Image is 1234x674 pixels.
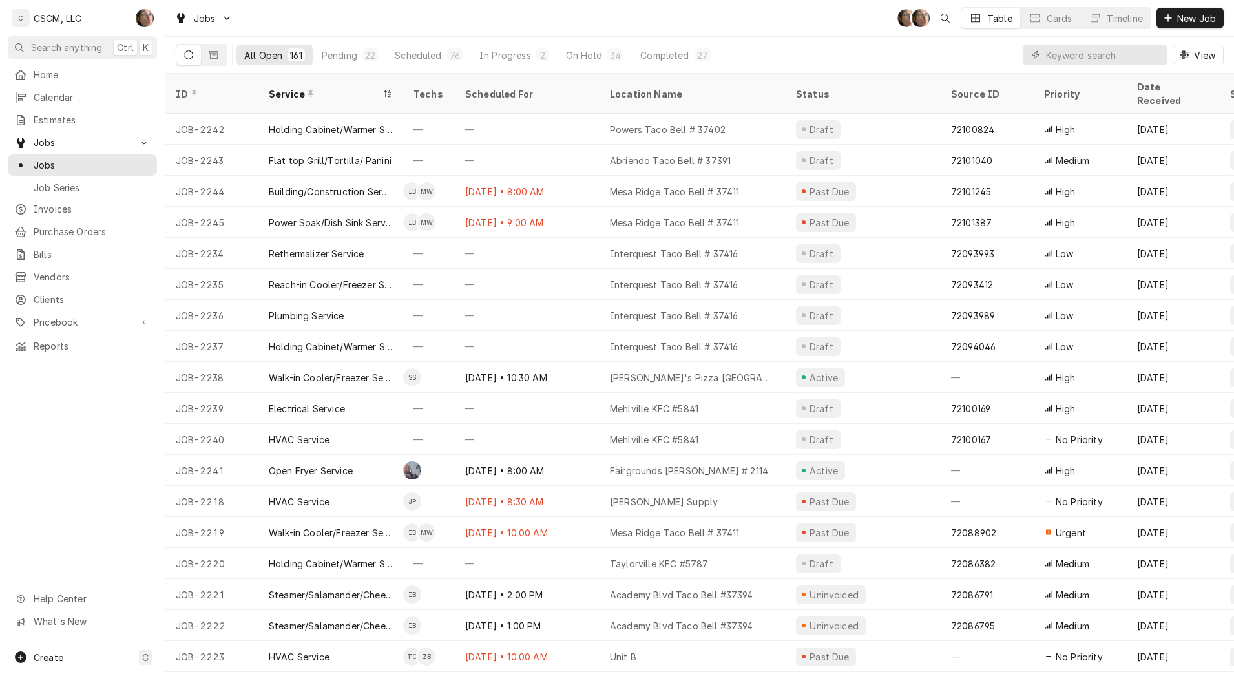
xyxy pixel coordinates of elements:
div: Draft [808,402,835,416]
div: Holding Cabinet/Warmer Service [269,123,393,136]
div: HVAC Service [269,650,329,664]
div: Powers Taco Bell # 37402 [610,123,726,136]
span: Ctrl [117,41,134,54]
div: Draft [808,278,835,291]
div: JOB-2243 [165,145,258,176]
span: Purchase Orders [34,225,151,238]
span: What's New [34,615,149,628]
div: Status [796,87,928,101]
div: JOB-2244 [165,176,258,207]
div: JOB-2218 [165,486,258,517]
a: Bills [8,244,157,265]
div: Table [987,12,1012,25]
a: Job Series [8,177,157,198]
div: — [455,114,600,145]
div: Todd Combs's Avatar [403,648,421,666]
div: Mehlville KFC #5841 [610,433,698,447]
div: — [403,548,455,579]
div: [DATE] [1127,114,1220,145]
div: JOB-2245 [165,207,258,238]
div: — [941,641,1034,672]
span: Low [1056,340,1073,353]
div: Chris Lynch's Avatar [403,461,421,479]
div: Uninvoiced [808,588,861,602]
div: Open Fryer Service [269,464,353,478]
div: IB [403,182,421,200]
div: 2 [539,48,547,62]
div: Walk-in Cooler/Freezer Service Call [269,526,393,540]
button: View [1173,45,1224,65]
div: Electrical Service [269,402,345,416]
div: Cards [1047,12,1072,25]
span: K [143,41,149,54]
div: IB [403,213,421,231]
div: Interquest Taco Bell # 37416 [610,340,738,353]
div: JOB-2235 [165,269,258,300]
div: — [403,393,455,424]
div: Draft [808,340,835,353]
span: Medium [1056,557,1089,571]
div: Source ID [951,87,1021,101]
div: Draft [808,154,835,167]
div: — [941,486,1034,517]
div: Reach-in Cooler/Freezer Service [269,278,393,291]
span: View [1191,48,1218,62]
div: Interquest Taco Bell # 37416 [610,309,738,322]
span: Clients [34,293,151,306]
span: High [1056,402,1076,416]
div: 72100169 [951,402,990,416]
div: SH [912,9,930,27]
div: Abriendo Taco Bell # 37391 [610,154,731,167]
div: Izaia Bain's Avatar [403,616,421,635]
div: Draft [808,309,835,322]
div: — [403,114,455,145]
a: Go to Jobs [169,8,238,29]
div: Priority [1044,87,1114,101]
div: [DATE] [1127,486,1220,517]
div: Michal Wall's Avatar [417,523,435,542]
span: High [1056,123,1076,136]
div: Mesa Ridge Taco Bell # 37411 [610,216,739,229]
span: New Job [1175,12,1218,25]
div: Draft [808,123,835,136]
div: — [941,362,1034,393]
div: Sam Smith's Avatar [403,368,421,386]
span: Urgent [1056,526,1086,540]
a: Purchase Orders [8,221,157,242]
div: Academy Blvd Taco Bell #37394 [610,619,753,633]
a: Jobs [8,154,157,176]
div: [DATE] [1127,300,1220,331]
div: On Hold [566,48,602,62]
div: Techs [413,87,444,101]
span: Medium [1056,588,1089,602]
div: 72086382 [951,557,996,571]
div: Serra Heyen's Avatar [136,9,154,27]
div: C [12,9,30,27]
div: [DATE] • 10:00 AM [455,641,600,672]
div: 72093989 [951,309,995,322]
div: Holding Cabinet/Warmer Service [269,340,393,353]
div: Zackary Bain's Avatar [417,648,435,666]
div: MW [417,213,435,231]
div: Pending [322,48,357,62]
span: High [1056,371,1076,384]
span: No Priority [1056,495,1103,509]
div: [DATE] [1127,238,1220,269]
div: — [455,331,600,362]
button: New Job [1156,8,1224,28]
span: C [142,651,149,664]
div: JOB-2220 [165,548,258,579]
div: — [403,300,455,331]
div: JOB-2238 [165,362,258,393]
div: [DATE] [1127,145,1220,176]
div: Power Soak/Dish Sink Service [269,216,393,229]
div: HVAC Service [269,495,329,509]
span: Low [1056,247,1073,260]
div: 72101040 [951,154,992,167]
div: SS [403,368,421,386]
div: JOB-2222 [165,610,258,641]
span: Estimates [34,113,151,127]
div: 72094046 [951,340,996,353]
div: 34 [610,48,621,62]
div: Draft [808,247,835,260]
